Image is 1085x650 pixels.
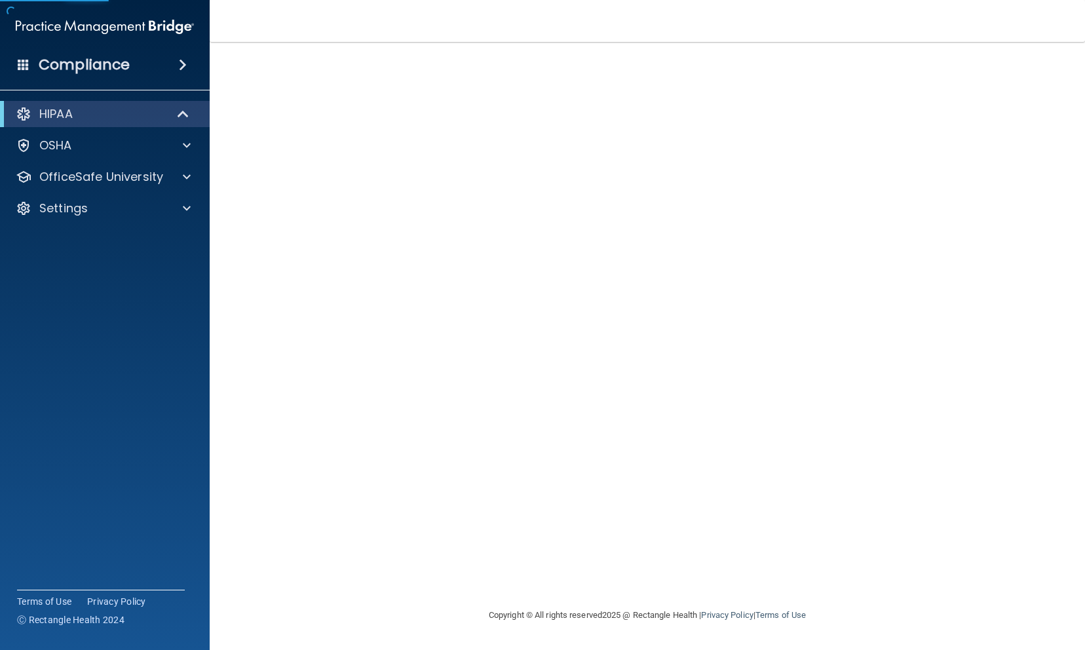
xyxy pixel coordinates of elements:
[17,595,71,608] a: Terms of Use
[755,610,806,620] a: Terms of Use
[16,106,190,122] a: HIPAA
[39,106,73,122] p: HIPAA
[16,201,191,216] a: Settings
[39,169,163,185] p: OfficeSafe University
[39,201,88,216] p: Settings
[39,56,130,74] h4: Compliance
[87,595,146,608] a: Privacy Policy
[16,14,194,40] img: PMB logo
[701,610,753,620] a: Privacy Policy
[16,169,191,185] a: OfficeSafe University
[16,138,191,153] a: OSHA
[408,594,886,636] div: Copyright © All rights reserved 2025 @ Rectangle Health | |
[17,613,124,626] span: Ⓒ Rectangle Health 2024
[39,138,72,153] p: OSHA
